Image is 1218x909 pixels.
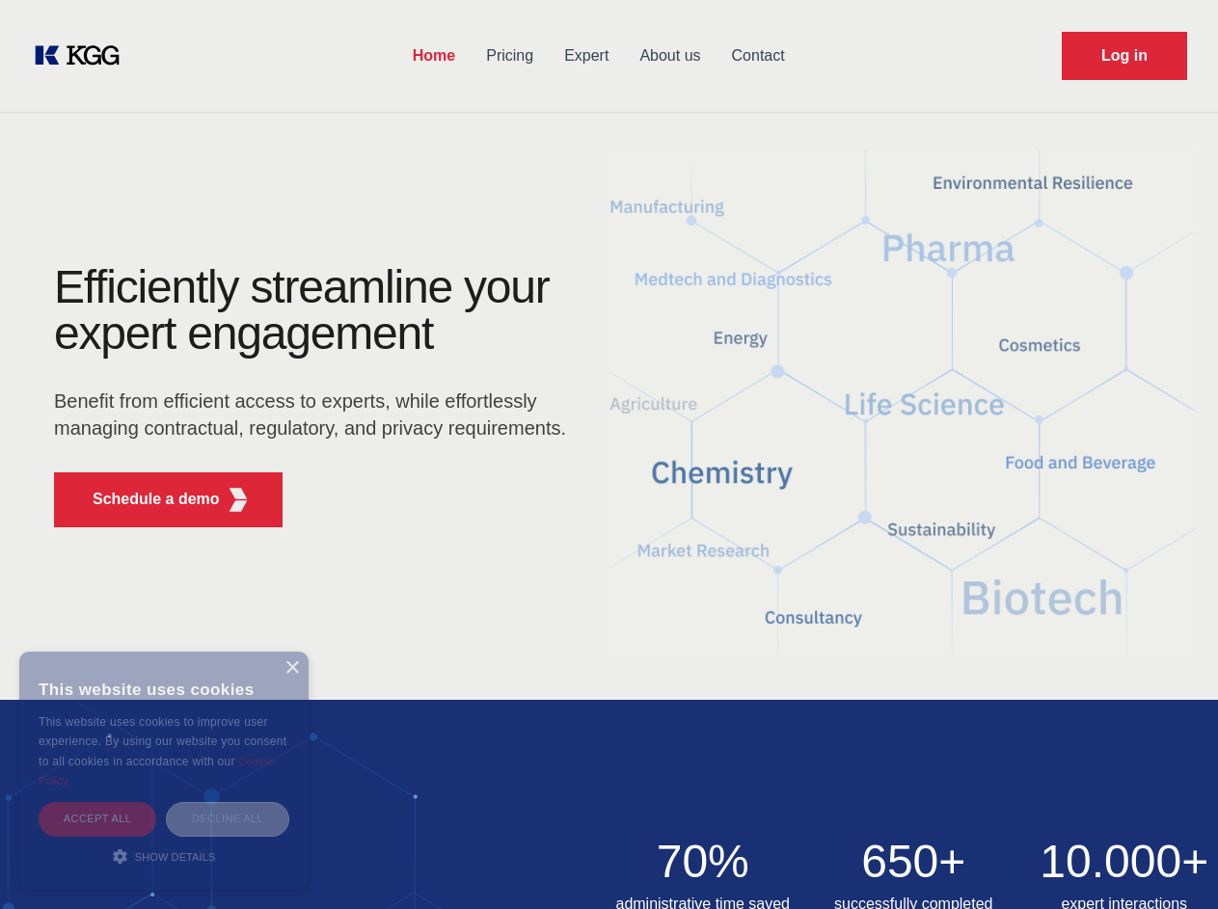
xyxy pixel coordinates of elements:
[549,31,624,81] a: Expert
[39,846,289,866] div: Show details
[54,388,579,441] p: Benefit from efficient access to experts, while effortlessly managing contractual, regulatory, an...
[39,715,286,768] span: This website uses cookies to improve user experience. By using our website you consent to all coo...
[227,488,251,512] img: KGG Fifth Element RED
[397,31,471,81] a: Home
[820,839,1008,885] h2: 650+
[54,264,579,357] h1: Efficiently streamline your expert engagement
[717,31,800,81] a: Contact
[609,125,1196,681] img: KGG Fifth Element RED
[1062,32,1187,80] a: Request Demo
[624,31,716,81] a: About us
[135,851,216,863] span: Show details
[31,40,135,71] a: KOL Knowledge Platform: Talk to Key External Experts (KEE)
[39,802,156,836] div: Accept all
[39,666,289,712] div: This website uses cookies
[609,839,798,885] h2: 70%
[39,756,274,787] a: Cookie Policy
[166,802,289,836] div: Decline all
[54,472,283,527] button: Schedule a demoKGG Fifth Element RED
[471,31,549,81] a: Pricing
[284,661,299,676] div: Close
[93,488,220,511] p: Schedule a demo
